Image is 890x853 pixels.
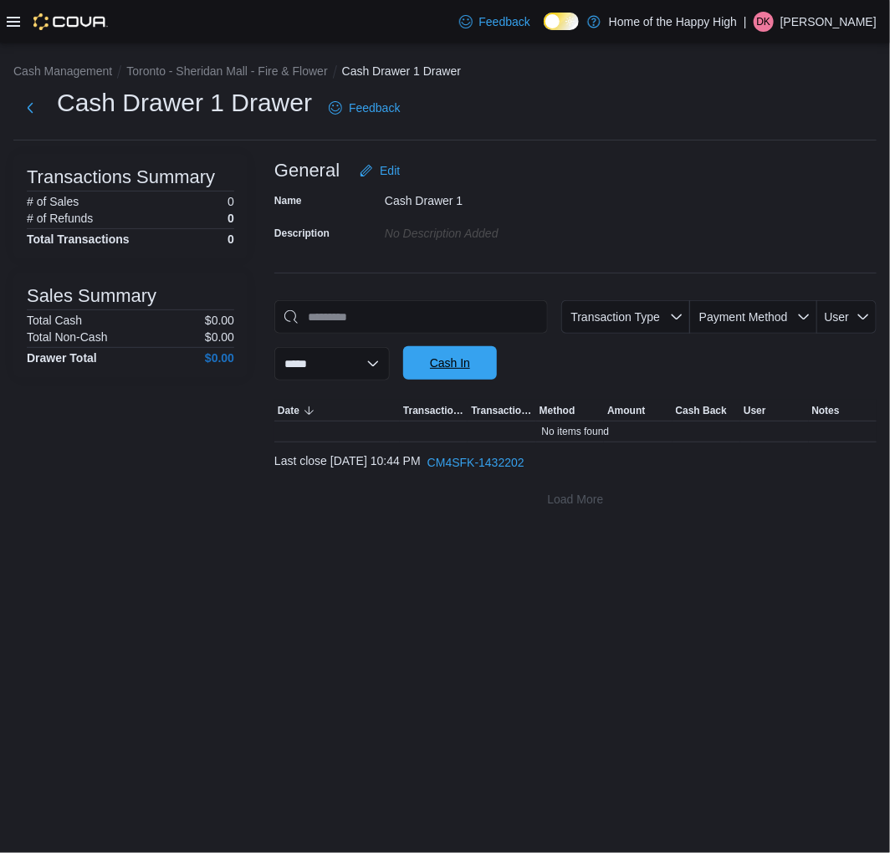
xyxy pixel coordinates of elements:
p: [PERSON_NAME] [780,12,877,32]
span: Feedback [479,13,530,30]
h6: Total Non-Cash [27,330,108,344]
span: Transaction Type [403,404,464,417]
h4: Total Transactions [27,232,130,246]
span: Feedback [349,100,400,116]
span: Payment Method [699,310,788,324]
input: This is a search bar. As you type, the results lower in the page will automatically filter. [274,300,548,334]
button: Transaction # [468,401,535,421]
input: Dark Mode [544,13,579,30]
button: Cash Drawer 1 Drawer [342,64,461,78]
p: 0 [228,195,234,208]
span: Cash Back [676,404,727,417]
p: 0 [228,212,234,225]
img: Cova [33,13,108,30]
button: Notes [809,401,877,421]
h3: Sales Summary [27,286,156,306]
button: Cash In [403,346,497,380]
button: Transaction Type [561,300,690,334]
button: CM4SFK-1432202 [421,446,531,479]
button: Next [13,91,47,125]
div: Daniel Khong [754,12,774,32]
button: Date [274,401,400,421]
span: Date [278,404,299,417]
span: CM4SFK-1432202 [427,454,524,471]
h6: # of Refunds [27,212,93,225]
h4: $0.00 [205,351,234,365]
span: Edit [380,162,400,179]
span: Load More [548,491,604,508]
span: Method [540,404,575,417]
button: Load More [274,483,877,516]
h3: Transactions Summary [27,167,215,187]
button: Method [536,401,604,421]
p: | [744,12,747,32]
h6: Total Cash [27,314,82,327]
span: No items found [542,425,610,438]
div: No Description added [385,220,609,240]
button: User [740,401,808,421]
label: Description [274,227,330,240]
button: Amount [604,401,672,421]
span: Notes [812,404,840,417]
span: User [744,404,766,417]
div: Last close [DATE] 10:44 PM [274,446,877,479]
a: Feedback [322,91,407,125]
h4: Drawer Total [27,351,97,365]
span: Cash In [430,355,470,371]
button: Transaction Type [400,401,468,421]
button: Payment Method [690,300,817,334]
span: DK [757,12,771,32]
span: User [825,310,850,324]
h6: # of Sales [27,195,79,208]
h3: General [274,161,340,181]
button: Toronto - Sheridan Mall - Fire & Flower [126,64,327,78]
p: $0.00 [205,330,234,344]
button: Cash Management [13,64,112,78]
p: Home of the Happy High [609,12,737,32]
h4: 0 [228,232,234,246]
a: Feedback [453,5,537,38]
button: User [817,300,877,334]
span: Amount [607,404,645,417]
p: $0.00 [205,314,234,327]
span: Transaction # [471,404,532,417]
span: Transaction Type [570,310,660,324]
label: Name [274,194,302,207]
h1: Cash Drawer 1 Drawer [57,86,312,120]
button: Cash Back [673,401,740,421]
button: Edit [353,154,407,187]
nav: An example of EuiBreadcrumbs [13,63,877,83]
div: Cash Drawer 1 [385,187,609,207]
